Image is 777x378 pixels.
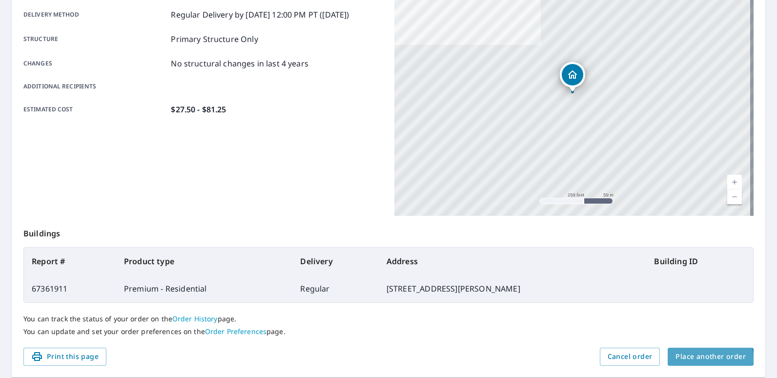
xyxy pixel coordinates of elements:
[608,351,653,363] span: Cancel order
[171,104,226,115] p: $27.50 - $81.25
[24,248,116,275] th: Report #
[23,58,167,69] p: Changes
[171,58,308,69] p: No structural changes in last 4 years
[23,327,754,336] p: You can update and set your order preferences on the page.
[23,104,167,115] p: Estimated cost
[292,248,378,275] th: Delivery
[292,275,378,302] td: Regular
[379,248,647,275] th: Address
[116,275,292,302] td: Premium - Residential
[205,327,266,336] a: Order Preferences
[24,275,116,302] td: 67361911
[116,248,292,275] th: Product type
[23,33,167,45] p: Structure
[171,9,349,21] p: Regular Delivery by [DATE] 12:00 PM PT ([DATE])
[560,62,585,92] div: Dropped pin, building 1, Residential property, 5515 STANLEY PL HALIFAX NS B3K2E8
[668,348,754,366] button: Place another order
[379,275,647,302] td: [STREET_ADDRESS][PERSON_NAME]
[675,351,746,363] span: Place another order
[23,216,754,247] p: Buildings
[172,314,218,323] a: Order History
[23,82,167,91] p: Additional recipients
[31,351,99,363] span: Print this page
[646,248,753,275] th: Building ID
[23,315,754,323] p: You can track the status of your order on the page.
[171,33,258,45] p: Primary Structure Only
[23,9,167,21] p: Delivery method
[727,189,742,204] a: Current Level 17, Zoom Out
[600,348,660,366] button: Cancel order
[23,348,106,366] button: Print this page
[727,175,742,189] a: Current Level 17, Zoom In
